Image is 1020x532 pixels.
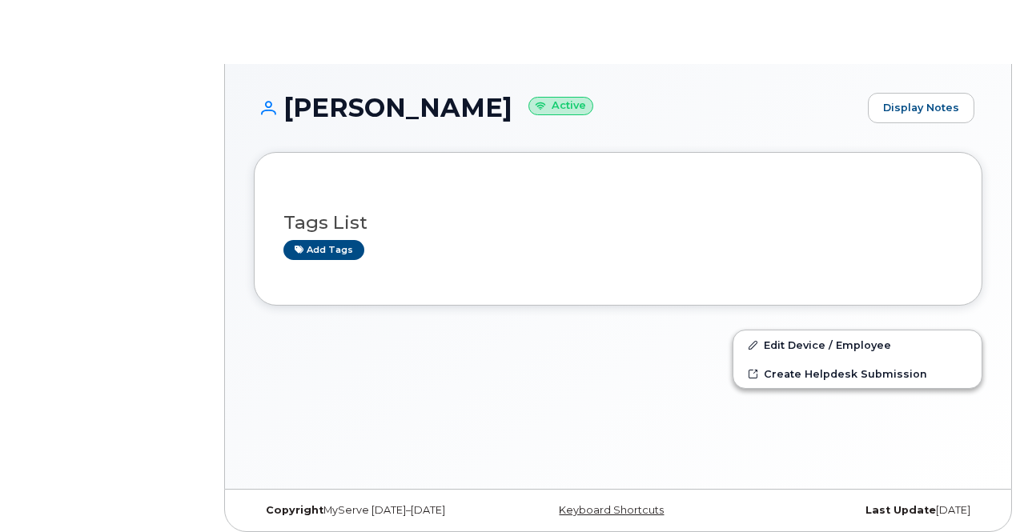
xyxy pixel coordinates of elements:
[868,93,974,123] a: Display Notes
[283,240,364,260] a: Add tags
[254,94,860,122] h1: [PERSON_NAME]
[559,504,664,516] a: Keyboard Shortcuts
[733,359,982,388] a: Create Helpdesk Submission
[283,213,953,233] h3: Tags List
[528,97,593,115] small: Active
[733,330,982,359] a: Edit Device / Employee
[266,504,323,516] strong: Copyright
[865,504,936,516] strong: Last Update
[740,504,982,517] div: [DATE]
[254,504,496,517] div: MyServe [DATE]–[DATE]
